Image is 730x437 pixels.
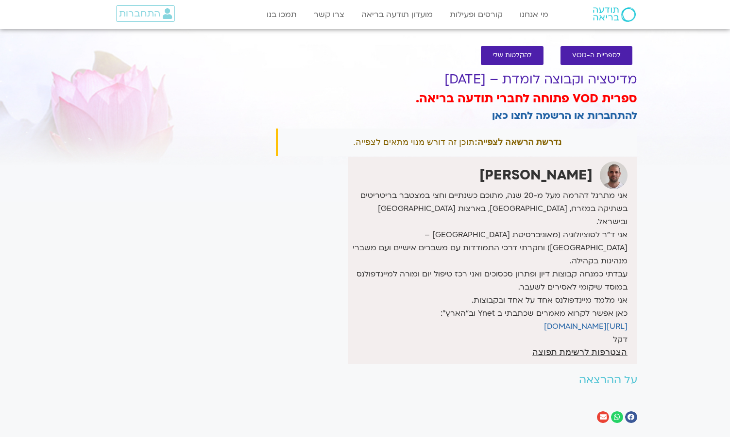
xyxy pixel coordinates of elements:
[116,5,175,22] a: התחברות
[572,52,621,59] span: לספריית ה-VOD
[276,72,637,87] h1: מדיטציה וקבוצה לומדת – [DATE]
[445,5,508,24] a: קורסים ופעילות
[515,5,553,24] a: מי אנחנו
[350,333,627,346] p: דקל
[492,52,532,59] span: להקלטות שלי
[276,129,637,156] div: תוכן זה דורש מנוי מתאים לצפייה.
[276,91,637,107] h3: ספרית VOD פתוחה לחברי תודעה בריאה.
[597,411,609,423] div: שיתוף ב email
[532,348,627,356] a: הצטרפות לרשימת תפוצה
[350,189,627,333] p: אני מתרגל דהרמה מעל מ-20 שנה, מתוכם כשנתיים וחצי במצטבר בריטריטים בשתיקה במזרח, [GEOGRAPHIC_DATA]...
[309,5,349,24] a: צרו קשר
[481,46,543,65] a: להקלטות שלי
[625,411,637,423] div: שיתוף ב facebook
[492,109,637,123] a: להתחברות או הרשמה לחצו כאן
[357,5,438,24] a: מועדון תודעה בריאה
[611,411,623,423] div: שיתוף ב whatsapp
[560,46,632,65] a: לספריית ה-VOD
[475,137,561,147] strong: נדרשת הרשאה לצפייה:
[544,321,628,332] a: [URL][DOMAIN_NAME]
[276,374,637,386] h2: על ההרצאה
[119,8,160,19] span: התחברות
[593,7,636,22] img: תודעה בריאה
[262,5,302,24] a: תמכו בנו
[479,166,593,184] strong: [PERSON_NAME]
[600,162,628,189] img: דקל קנטי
